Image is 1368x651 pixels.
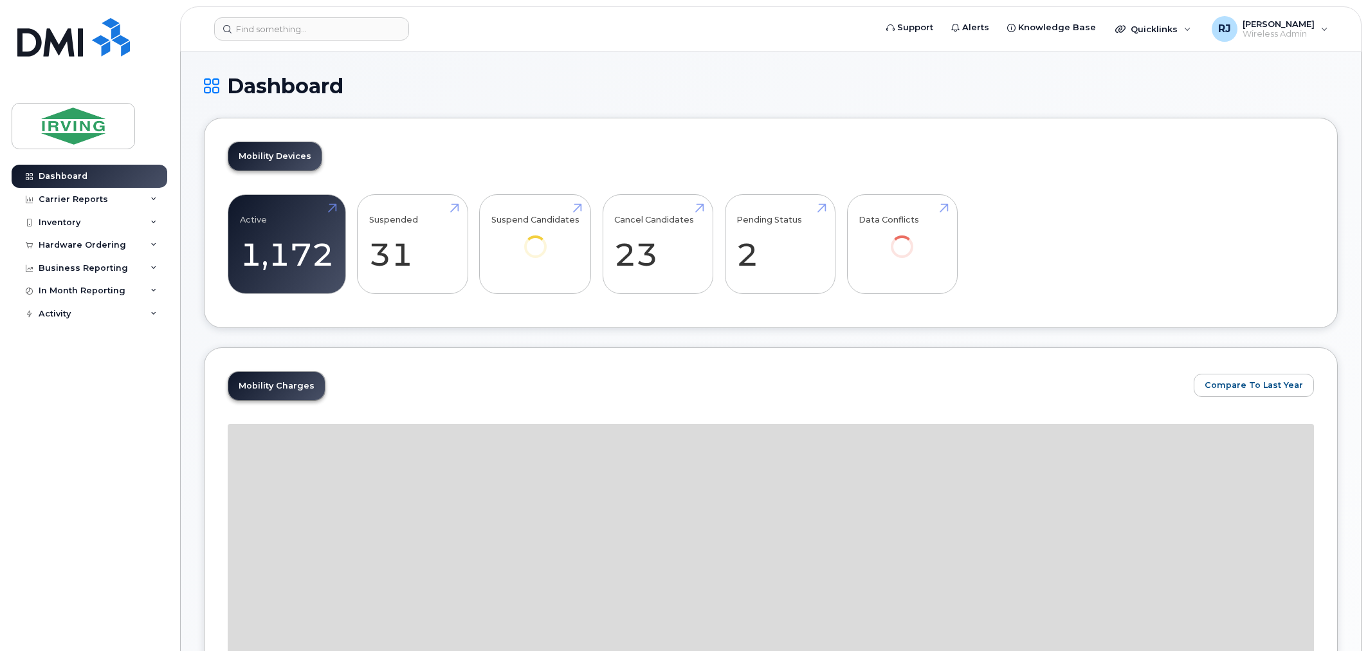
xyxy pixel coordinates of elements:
[369,202,456,287] a: Suspended 31
[614,202,701,287] a: Cancel Candidates 23
[1205,379,1303,391] span: Compare To Last Year
[228,142,322,170] a: Mobility Devices
[736,202,823,287] a: Pending Status 2
[859,202,945,276] a: Data Conflicts
[240,202,334,287] a: Active 1,172
[1194,374,1314,397] button: Compare To Last Year
[491,202,579,276] a: Suspend Candidates
[228,372,325,400] a: Mobility Charges
[204,75,1338,97] h1: Dashboard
